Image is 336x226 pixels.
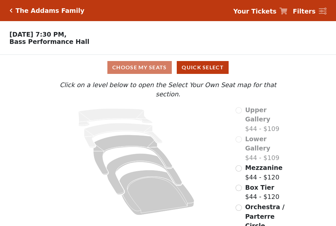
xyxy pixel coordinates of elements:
[16,7,84,15] h5: The Addams Family
[245,184,274,191] span: Box Tier
[233,7,287,16] a: Your Tickets
[245,105,289,134] label: $44 - $109
[293,8,316,15] strong: Filters
[177,61,229,74] button: Quick Select
[245,135,270,152] span: Lower Gallery
[245,134,289,163] label: $44 - $109
[245,106,270,123] span: Upper Gallery
[10,8,13,13] a: Click here to go back to filters
[245,163,282,182] label: $44 - $120
[120,170,195,215] path: Orchestra / Parterre Circle - Seats Available: 230
[245,183,280,202] label: $44 - $120
[293,7,326,16] a: Filters
[245,164,282,171] span: Mezzanine
[233,8,277,15] strong: Your Tickets
[79,109,153,126] path: Upper Gallery - Seats Available: 0
[47,80,289,99] p: Click on a level below to open the Select Your Own Seat map for that section.
[84,123,163,148] path: Lower Gallery - Seats Available: 0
